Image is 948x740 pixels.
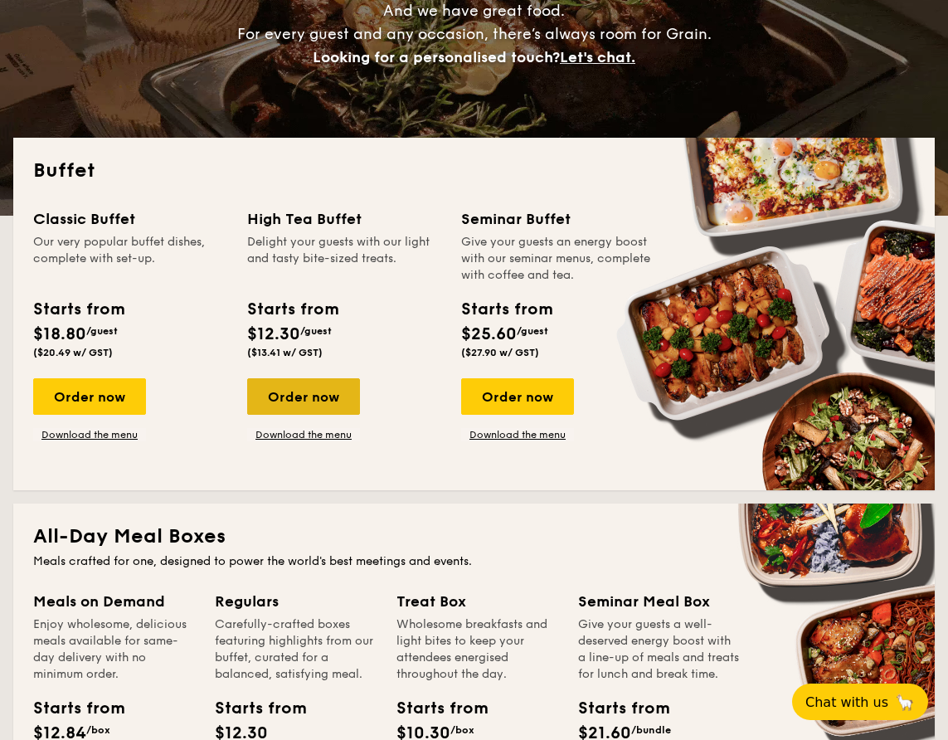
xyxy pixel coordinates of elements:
div: Starts from [33,696,108,721]
span: /guest [86,325,118,337]
div: Our very popular buffet dishes, complete with set-up. [33,234,227,284]
div: Seminar Meal Box [578,590,740,613]
span: /bundle [631,724,671,736]
span: 🦙 [895,693,915,712]
a: Download the menu [33,428,146,441]
span: $18.80 [33,324,86,344]
div: Order now [33,378,146,415]
div: Wholesome breakfasts and light bites to keep your attendees energised throughout the day. [396,616,558,683]
div: Meals on Demand [33,590,195,613]
div: Order now [247,378,360,415]
div: Starts from [33,297,124,322]
span: /guest [300,325,332,337]
span: /guest [517,325,548,337]
div: Regulars [215,590,377,613]
span: ($20.49 w/ GST) [33,347,113,358]
div: Carefully-crafted boxes featuring highlights from our buffet, curated for a balanced, satisfying ... [215,616,377,683]
span: Looking for a personalised touch? [313,48,560,66]
span: Chat with us [805,694,888,710]
div: Starts from [578,696,653,721]
div: Treat Box [396,590,558,613]
span: And we have great food. For every guest and any occasion, there’s always room for Grain. [237,2,712,66]
div: Give your guests a well-deserved energy boost with a line-up of meals and treats for lunch and br... [578,616,740,683]
div: Enjoy wholesome, delicious meals available for same-day delivery with no minimum order. [33,616,195,683]
h2: All-Day Meal Boxes [33,523,915,550]
span: Let's chat. [560,48,635,66]
span: /box [86,724,110,736]
span: ($27.90 w/ GST) [461,347,539,358]
span: $12.30 [247,324,300,344]
a: Download the menu [247,428,360,441]
div: Starts from [215,696,289,721]
span: ($13.41 w/ GST) [247,347,323,358]
h2: Buffet [33,158,915,184]
div: Delight your guests with our light and tasty bite-sized treats. [247,234,441,284]
div: High Tea Buffet [247,207,441,231]
div: Starts from [461,297,552,322]
div: Order now [461,378,574,415]
span: /box [450,724,474,736]
div: Starts from [396,696,471,721]
div: Starts from [247,297,338,322]
div: Seminar Buffet [461,207,655,231]
a: Download the menu [461,428,574,441]
div: Meals crafted for one, designed to power the world's best meetings and events. [33,553,915,570]
span: $25.60 [461,324,517,344]
button: Chat with us🦙 [792,684,928,720]
div: Give your guests an energy boost with our seminar menus, complete with coffee and tea. [461,234,655,284]
div: Classic Buffet [33,207,227,231]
